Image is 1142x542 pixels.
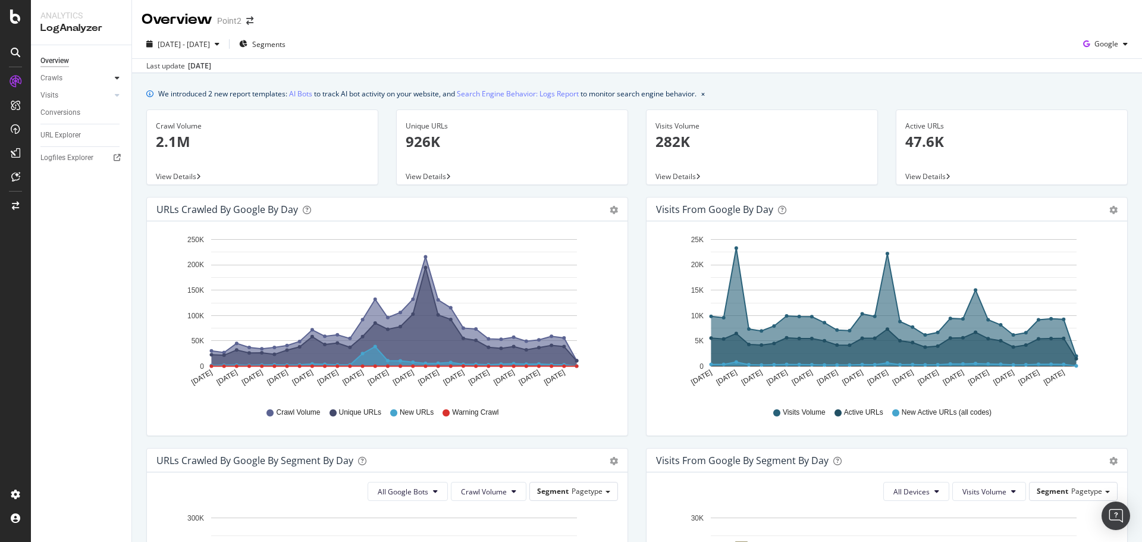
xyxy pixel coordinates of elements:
div: Analytics [40,10,122,21]
span: Crawl Volume [276,408,320,418]
svg: A chart. [656,231,1113,396]
span: All Devices [893,487,930,497]
a: URL Explorer [40,129,123,142]
text: 0 [200,362,204,371]
span: View Details [905,171,946,181]
div: URL Explorer [40,129,81,142]
text: [DATE] [790,368,814,387]
div: Conversions [40,106,80,119]
a: Visits [40,89,111,102]
span: Pagetype [1071,486,1102,496]
div: Unique URLs [406,121,619,131]
span: Active URLs [844,408,883,418]
text: [DATE] [442,368,466,387]
span: [DATE] - [DATE] [158,39,210,49]
button: Google [1078,35,1132,54]
button: [DATE] - [DATE] [142,35,224,54]
text: 10K [691,312,704,320]
div: arrow-right-arrow-left [246,17,253,25]
div: gear [610,206,618,214]
div: Overview [142,10,212,30]
text: [DATE] [765,368,789,387]
div: Visits from Google by day [656,203,773,215]
text: [DATE] [815,368,839,387]
a: AI Bots [289,87,312,100]
p: 2.1M [156,131,369,152]
span: Visits Volume [783,408,826,418]
text: [DATE] [366,368,390,387]
p: 282K [655,131,868,152]
text: 150K [187,286,204,295]
div: Logfiles Explorer [40,152,93,164]
span: New URLs [400,408,434,418]
text: [DATE] [341,368,365,387]
text: 15K [691,286,704,295]
div: Visits [40,89,58,102]
text: [DATE] [265,368,289,387]
span: Segment [1037,486,1068,496]
div: LogAnalyzer [40,21,122,35]
div: Overview [40,55,69,67]
p: 926K [406,131,619,152]
div: Visits from Google By Segment By Day [656,455,829,466]
div: Crawl Volume [156,121,369,131]
text: [DATE] [291,368,315,387]
text: 20K [691,261,704,270]
div: Crawls [40,72,62,84]
text: [DATE] [190,368,214,387]
text: [DATE] [740,368,764,387]
a: Conversions [40,106,123,119]
div: Last update [146,61,211,71]
text: [DATE] [1017,368,1041,387]
span: New Active URLs (all codes) [902,408,992,418]
button: Visits Volume [952,482,1026,501]
button: All Google Bots [368,482,448,501]
div: gear [610,457,618,465]
div: gear [1109,206,1118,214]
a: Overview [40,55,123,67]
div: gear [1109,457,1118,465]
div: Point2 [217,15,241,27]
text: 25K [691,236,704,244]
text: 30K [691,514,704,522]
a: Logfiles Explorer [40,152,123,164]
text: 200K [187,261,204,270]
span: Segment [537,486,569,496]
text: [DATE] [517,368,541,387]
div: Active URLs [905,121,1118,131]
div: info banner [146,87,1128,100]
text: 100K [187,312,204,320]
text: 250K [187,236,204,244]
p: 47.6K [905,131,1118,152]
text: [DATE] [891,368,915,387]
span: Crawl Volume [461,487,507,497]
span: Google [1094,39,1118,49]
svg: A chart. [156,231,614,396]
button: close banner [698,85,708,102]
div: URLs Crawled by Google By Segment By Day [156,455,353,466]
div: We introduced 2 new report templates: to track AI bot activity on your website, and to monitor se... [158,87,697,100]
div: Open Intercom Messenger [1102,502,1130,530]
div: [DATE] [188,61,211,71]
span: Visits Volume [962,487,1006,497]
text: [DATE] [992,368,1016,387]
span: View Details [156,171,196,181]
text: 300K [187,514,204,522]
text: [DATE] [715,368,739,387]
span: Warning Crawl [452,408,498,418]
text: [DATE] [542,368,566,387]
button: All Devices [883,482,949,501]
span: Pagetype [572,486,603,496]
text: [DATE] [215,368,239,387]
text: [DATE] [689,368,713,387]
text: [DATE] [916,368,940,387]
text: [DATE] [866,368,890,387]
text: [DATE] [1042,368,1066,387]
text: 5K [695,337,704,345]
button: Segments [234,35,290,54]
text: [DATE] [316,368,340,387]
text: [DATE] [942,368,965,387]
text: [DATE] [240,368,264,387]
